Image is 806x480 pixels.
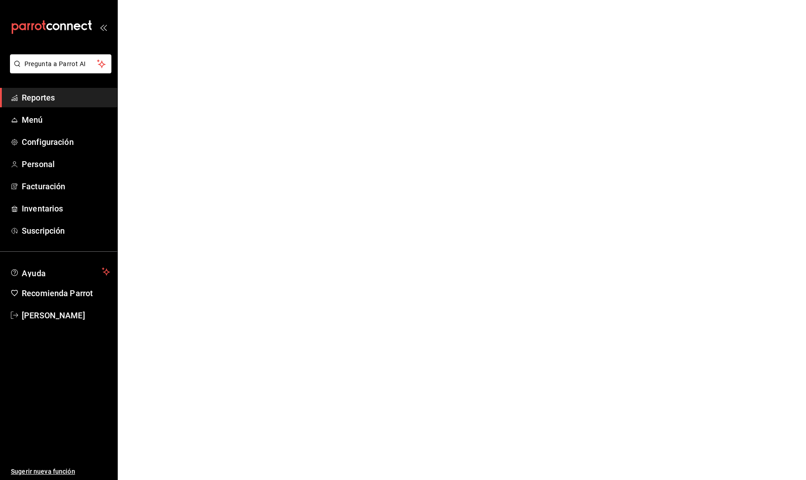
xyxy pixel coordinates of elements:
a: Pregunta a Parrot AI [6,66,111,75]
span: Reportes [22,91,110,104]
span: Personal [22,158,110,170]
span: Facturación [22,180,110,192]
span: Configuración [22,136,110,148]
span: Inventarios [22,202,110,215]
span: Sugerir nueva función [11,467,110,476]
span: Menú [22,114,110,126]
span: Suscripción [22,225,110,237]
button: open_drawer_menu [100,24,107,31]
span: Ayuda [22,266,98,277]
span: [PERSON_NAME] [22,309,110,322]
span: Pregunta a Parrot AI [24,59,97,69]
span: Recomienda Parrot [22,287,110,299]
button: Pregunta a Parrot AI [10,54,111,73]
